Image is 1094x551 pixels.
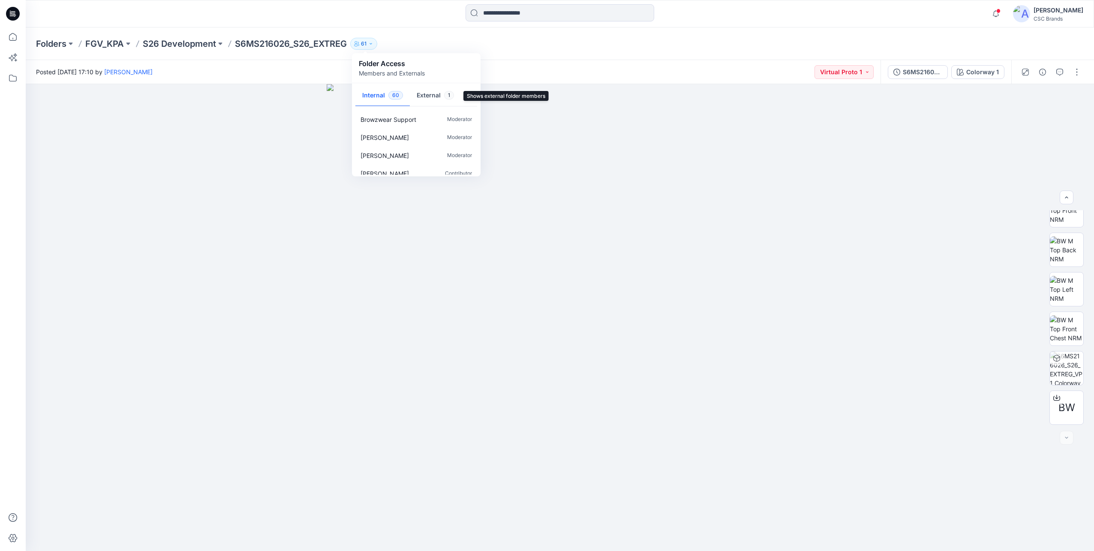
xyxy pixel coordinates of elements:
span: 1 [444,91,454,100]
p: S6MS216026_S26_EXTREG [235,38,347,50]
a: [PERSON_NAME] [104,68,153,76]
button: Details [1036,65,1049,79]
p: Folder Access [359,58,425,69]
div: S6MS216026_S26_EXTREG_VP1 [903,67,942,77]
img: BW M Top Left NRM [1050,276,1083,303]
p: Browzwear Support [361,115,416,124]
p: Adrianne Hranko [361,133,409,142]
div: Colorway 1 [966,67,999,77]
p: Moderator [447,133,472,142]
a: [PERSON_NAME]Moderator [354,128,479,146]
p: Moderator [447,115,472,124]
a: [PERSON_NAME]Moderator [354,146,479,164]
div: [PERSON_NAME] [1034,5,1083,15]
p: Members and Externals [359,69,425,78]
div: CSC Brands [1034,15,1083,22]
span: BW [1058,400,1075,415]
a: [PERSON_NAME]Contributor [354,164,479,182]
p: Gina Patterson [361,169,409,178]
p: Wendy Song [361,151,409,160]
img: avatar [1013,5,1030,22]
a: S26 Development [143,38,216,50]
a: Browzwear SupportModerator [354,110,479,128]
button: External [410,85,461,107]
a: FGV_KPA [85,38,124,50]
img: BW M Top Back NRM [1050,236,1083,263]
button: S6MS216026_S26_EXTREG_VP1 [888,65,948,79]
a: Folders [36,38,66,50]
p: Contributor [445,169,472,178]
img: BW M Top Front NRM [1050,197,1083,224]
button: 61 [350,38,377,50]
span: 60 [388,91,403,100]
button: Internal [355,85,410,107]
img: eyJhbGciOiJIUzI1NiIsImtpZCI6IjAiLCJzbHQiOiJzZXMiLCJ0eXAiOiJKV1QifQ.eyJkYXRhIjp7InR5cGUiOiJzdG9yYW... [327,84,793,551]
img: BW M Top Front Chest NRM [1050,315,1083,342]
button: Colorway 1 [951,65,1004,79]
img: S6MS216026_S26_EXTREG_VP1 Colorway 1 [1050,351,1083,385]
p: Moderator [447,151,472,160]
p: 61 [361,39,367,48]
span: Posted [DATE] 17:10 by [36,67,153,76]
